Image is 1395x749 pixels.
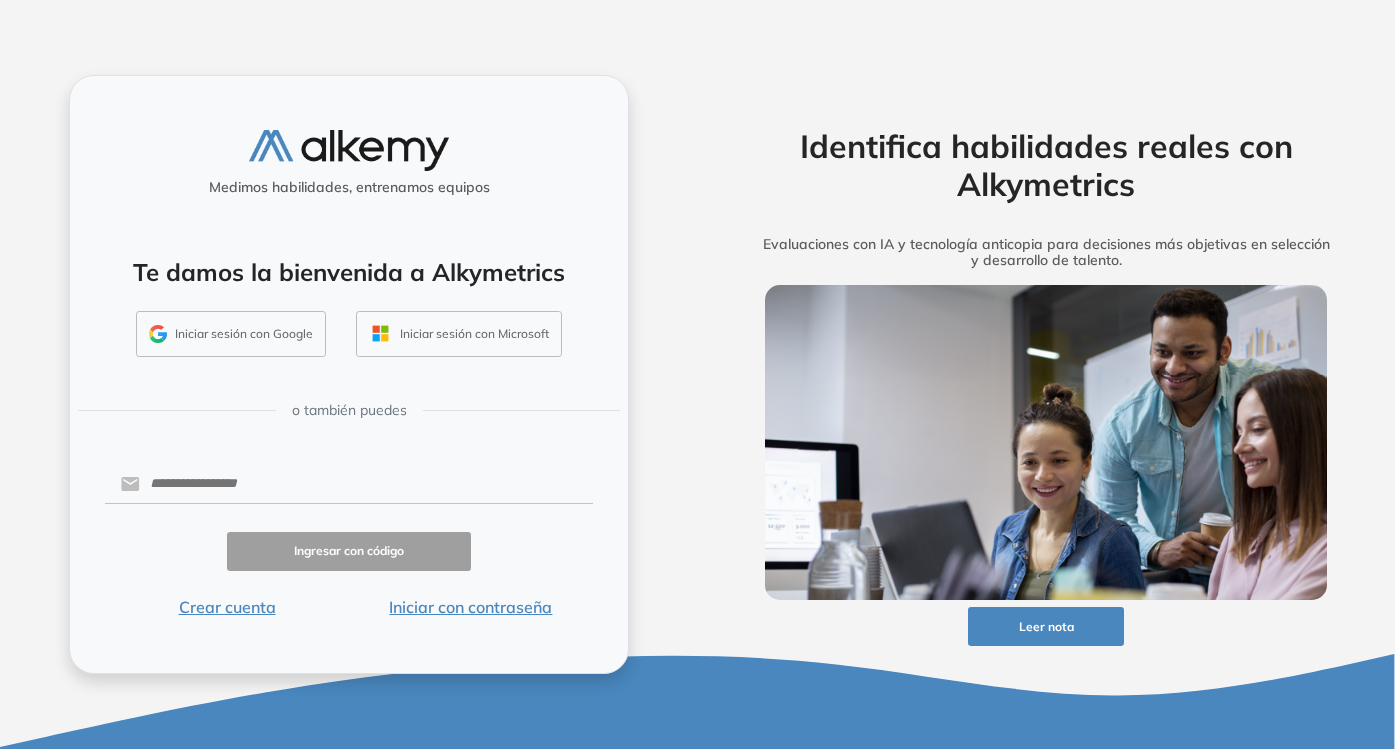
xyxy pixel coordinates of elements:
button: Ingresar con código [227,532,471,571]
span: o también puedes [292,400,407,421]
img: img-more-info [765,285,1327,600]
h5: Medimos habilidades, entrenamos equipos [78,179,620,196]
h5: Evaluaciones con IA y tecnología anticopia para decisiones más objetivas en selección y desarroll... [734,236,1358,270]
h4: Te damos la bienvenida a Alkymetrics [96,258,602,287]
img: GMAIL_ICON [149,325,167,343]
button: Crear cuenta [105,595,349,619]
img: logo-alkemy [249,130,449,171]
button: Leer nota [968,607,1124,646]
button: Iniciar sesión con Microsoft [356,311,562,357]
img: OUTLOOK_ICON [369,322,392,345]
h2: Identifica habilidades reales con Alkymetrics [734,127,1358,204]
button: Iniciar sesión con Google [136,311,326,357]
button: Iniciar con contraseña [349,595,593,619]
